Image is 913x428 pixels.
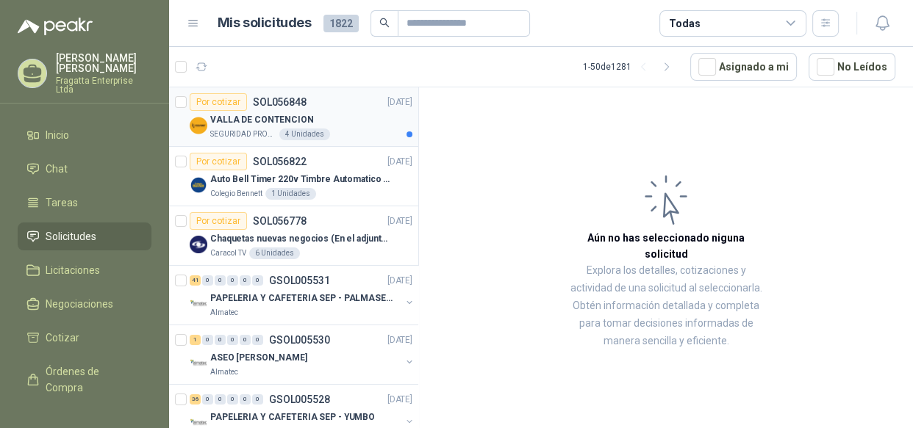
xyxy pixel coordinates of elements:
p: GSOL005530 [269,335,330,345]
img: Company Logo [190,176,207,194]
p: PAPELERIA Y CAFETERIA SEP - YUMBO [210,410,375,424]
p: [DATE] [387,95,412,109]
span: Chat [46,161,68,177]
div: 0 [227,394,238,405]
span: Negociaciones [46,296,113,312]
p: Explora los detalles, cotizaciones y actividad de una solicitud al seleccionarla. Obtén informaci... [566,262,766,350]
p: VALLA DE CONTENCION [210,113,314,127]
a: 41 0 0 0 0 0 GSOL005531[DATE] Company LogoPAPELERIA Y CAFETERIA SEP - PALMASECAAlmatec [190,272,415,319]
a: Chat [18,155,151,183]
div: 0 [227,335,238,345]
a: Por cotizarSOL056778[DATE] Company LogoChaquetas nuevas negocios (En el adjunto mas informacion)C... [169,206,418,266]
span: Tareas [46,195,78,211]
p: Colegio Bennett [210,188,262,200]
a: Licitaciones [18,256,151,284]
a: Tareas [18,189,151,217]
p: Auto Bell Timer 220v Timbre Automatico Para Colegios, Indust [210,173,393,186]
div: 1 Unidades [265,188,316,200]
a: Negociaciones [18,290,151,318]
img: Company Logo [190,295,207,313]
img: Logo peakr [18,18,93,35]
img: Company Logo [190,355,207,372]
span: Solicitudes [46,228,96,244]
div: 0 [252,394,263,405]
div: 0 [215,335,226,345]
p: [DATE] [387,214,412,228]
div: 0 [240,335,251,345]
div: 1 - 50 de 1281 [583,55,679,79]
p: [DATE] [387,274,412,288]
p: ASEO [PERSON_NAME] [210,351,307,365]
img: Company Logo [190,117,207,134]
div: 1 [190,335,201,345]
span: Inicio [46,127,69,143]
a: Por cotizarSOL056822[DATE] Company LogoAuto Bell Timer 220v Timbre Automatico Para Colegios, Indu... [169,147,418,206]
a: Inicio [18,121,151,149]
span: Cotizar [46,330,79,346]
p: GSOL005528 [269,394,330,405]
h3: Aún no has seleccionado niguna solicitud [566,230,766,262]
span: 1822 [323,15,359,32]
div: 0 [202,335,213,345]
p: [PERSON_NAME] [PERSON_NAME] [56,53,151,73]
div: Por cotizar [190,93,247,111]
h1: Mis solicitudes [218,12,312,34]
div: 0 [202,394,213,405]
p: [DATE] [387,155,412,169]
p: [DATE] [387,333,412,347]
p: SEGURIDAD PROVISER LTDA [210,128,276,140]
div: 0 [215,275,226,286]
button: No Leídos [809,53,895,81]
div: 36 [190,394,201,405]
div: 6 Unidades [249,247,300,259]
p: Chaquetas nuevas negocios (En el adjunto mas informacion) [210,232,393,246]
div: 0 [240,394,251,405]
p: Fragatta Enterprise Ltda [56,76,151,94]
div: 0 [227,275,238,286]
p: SOL056848 [253,97,307,107]
a: Órdenes de Compra [18,358,151,402]
span: Licitaciones [46,262,100,278]
p: SOL056822 [253,156,307,167]
div: 0 [202,275,213,286]
button: Asignado a mi [690,53,797,81]
a: 1 0 0 0 0 0 GSOL005530[DATE] Company LogoASEO [PERSON_NAME]Almatec [190,331,415,378]
span: Órdenes de Compra [46,363,137,396]
div: 4 Unidades [279,128,330,140]
div: 41 [190,275,201,286]
p: GSOL005531 [269,275,330,286]
div: Por cotizar [190,153,247,170]
p: SOL056778 [253,216,307,226]
span: search [379,18,390,28]
div: Todas [669,15,700,32]
img: Company Logo [190,236,207,253]
p: Almatec [210,366,238,378]
div: 0 [252,335,263,345]
div: Por cotizar [190,212,247,230]
p: Caracol TV [210,247,246,259]
a: Solicitudes [18,222,151,250]
a: Cotizar [18,324,151,352]
div: 0 [252,275,263,286]
p: PAPELERIA Y CAFETERIA SEP - PALMASECA [210,291,393,305]
p: [DATE] [387,393,412,407]
div: 0 [240,275,251,286]
p: Almatec [210,307,238,319]
div: 0 [215,394,226,405]
a: Por cotizarSOL056848[DATE] Company LogoVALLA DE CONTENCIONSEGURIDAD PROVISER LTDA4 Unidades [169,87,418,147]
